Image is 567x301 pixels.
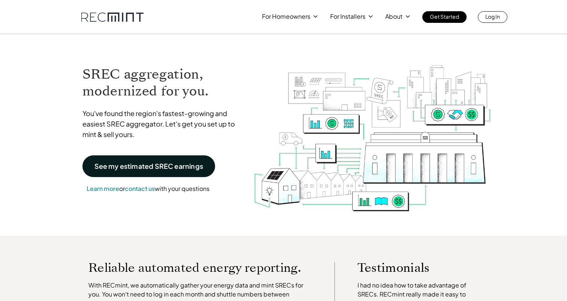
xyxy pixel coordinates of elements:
[330,11,365,22] p: For Installers
[358,262,469,273] p: Testimonials
[82,66,242,100] h1: SREC aggregation, modernized for you.
[82,184,214,194] p: or with your questions
[385,11,402,22] p: About
[430,11,459,22] p: Get Started
[422,11,467,23] a: Get Started
[478,11,507,23] a: Log In
[262,11,310,22] p: For Homeowners
[253,45,492,213] img: RECmint value cycle
[125,185,155,192] a: contact us
[82,155,215,177] a: See my estimated SREC earnings
[94,163,203,170] p: See my estimated SREC earnings
[88,262,312,273] p: Reliable automated energy reporting.
[485,11,500,22] p: Log In
[82,108,242,140] p: You've found the region's fastest-growing and easiest SREC aggregator. Let's get you set up to mi...
[87,185,119,192] a: Learn more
